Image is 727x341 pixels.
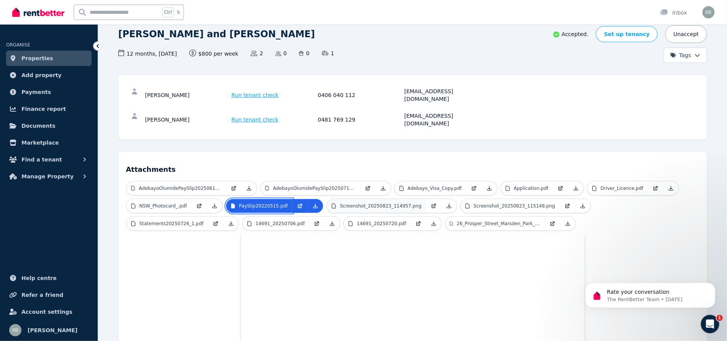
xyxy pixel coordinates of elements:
span: Add property [21,71,62,80]
span: Finance report [21,104,66,114]
div: 0406 040 112 [318,87,402,103]
span: 1 [717,315,723,321]
a: Open in new Tab [411,217,426,231]
a: Set up tenancy [596,26,658,42]
a: NSW_Photocard_.pdf [126,199,192,213]
a: Download Attachment [325,217,340,231]
iframe: Intercom notifications message [574,267,727,320]
span: Account settings [21,307,72,316]
a: Open in new Tab [466,181,482,195]
div: [PERSON_NAME] [145,112,230,127]
a: Screenshot_20250823_115148.png [461,199,560,213]
p: PaySlip20220515.pdf [239,203,288,209]
a: AdebayoOlumidePaySlip20250713.pdf [261,181,360,195]
a: Download Attachment [482,181,497,195]
p: Screenshot_20250823_114957.png [340,203,422,209]
button: Manage Property [6,169,92,184]
a: Open in new Tab [292,199,308,213]
p: 14691_20250720.pdf [357,221,406,227]
a: Open in new Tab [309,217,325,231]
span: Manage Property [21,172,74,181]
span: 0 [276,49,287,57]
a: Download Attachment [568,181,584,195]
div: Inbox [660,9,687,16]
span: [PERSON_NAME] [28,326,77,335]
a: Payments [6,84,92,100]
a: Open in new Tab [553,181,568,195]
h4: Attachments [126,160,699,175]
a: Add property [6,68,92,83]
p: Driver_Licence.pdf [601,185,643,191]
span: Run tenant check [231,116,279,124]
a: Open in new Tab [208,217,223,231]
span: Payments [21,87,51,97]
p: Accepted. [553,30,589,38]
a: 14691_20250720.pdf [344,217,411,231]
a: Open in new Tab [192,199,207,213]
span: Run tenant check [231,91,279,99]
a: 26_Prosper_Street_Marsden_Park_NSW_2765.pdf [445,217,545,231]
span: Find a tenant [21,155,62,164]
a: Download Attachment [376,181,391,195]
a: Download Attachment [575,199,591,213]
p: 26_Prosper_Street_Marsden_Park_NSW_2765.pdf [457,221,540,227]
span: ORGANISE [6,42,30,48]
p: NSW_Photocard_.pdf [139,203,187,209]
span: Documents [21,121,56,130]
button: Find a tenant [6,152,92,167]
a: 14691_20250706.pdf [243,217,310,231]
a: Refer a friend [6,287,92,303]
p: Screenshot_20250823_115148.png [474,203,555,209]
iframe: Intercom live chat [701,315,719,333]
p: Statements20250726_1.pdf [139,221,203,227]
a: Download Attachment [241,181,257,195]
div: 0481 769 129 [318,112,402,127]
a: Driver_Licence.pdf [588,181,648,195]
span: Properties [21,54,53,63]
a: Statements20250726_1.pdf [126,217,208,231]
a: Download Attachment [441,199,457,213]
a: Open in new Tab [545,217,560,231]
img: Raj Bala [9,324,21,336]
a: Finance report [6,101,92,117]
p: Application.pdf [514,185,548,191]
p: AdebayoOlumidePaySlip20250713.pdf [273,185,355,191]
a: Adebayo_Visa_Copy.pdf [395,181,466,195]
a: Documents [6,118,92,133]
span: $800 per week [189,49,239,58]
h1: [PERSON_NAME] and [PERSON_NAME] [118,28,315,40]
a: Download Attachment [426,217,441,231]
a: AdebayoOlumidePaySlip20250615.pdf [126,181,226,195]
a: Marketplace [6,135,92,150]
a: Open in new Tab [560,199,575,213]
a: PaySlip20220515.pdf [226,199,292,213]
span: 1 [322,49,334,57]
button: Tags [664,48,707,63]
a: Open in new Tab [226,181,241,195]
a: Download Attachment [207,199,222,213]
span: 2 [251,49,263,57]
div: [PERSON_NAME] [145,87,230,103]
span: 0 [299,49,309,57]
a: Download Attachment [560,217,576,231]
span: 12 months , [DATE] [118,49,177,58]
span: Ctrl [162,7,174,17]
p: 14691_20250706.pdf [256,221,305,227]
a: Application.pdf [501,181,553,195]
a: Download Attachment [223,217,239,231]
div: [EMAIL_ADDRESS][DOMAIN_NAME] [404,112,489,127]
img: Raj Bala [702,6,715,18]
a: Download Attachment [308,199,323,213]
a: Screenshot_20250823_114957.png [327,199,426,213]
a: Help centre [6,270,92,286]
p: Adebayo_Visa_Copy.pdf [408,185,462,191]
a: Account settings [6,304,92,320]
a: Open in new Tab [426,199,441,213]
span: k [177,9,180,15]
a: Open in new Tab [648,181,663,195]
p: AdebayoOlumidePaySlip20250615.pdf [139,185,221,191]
